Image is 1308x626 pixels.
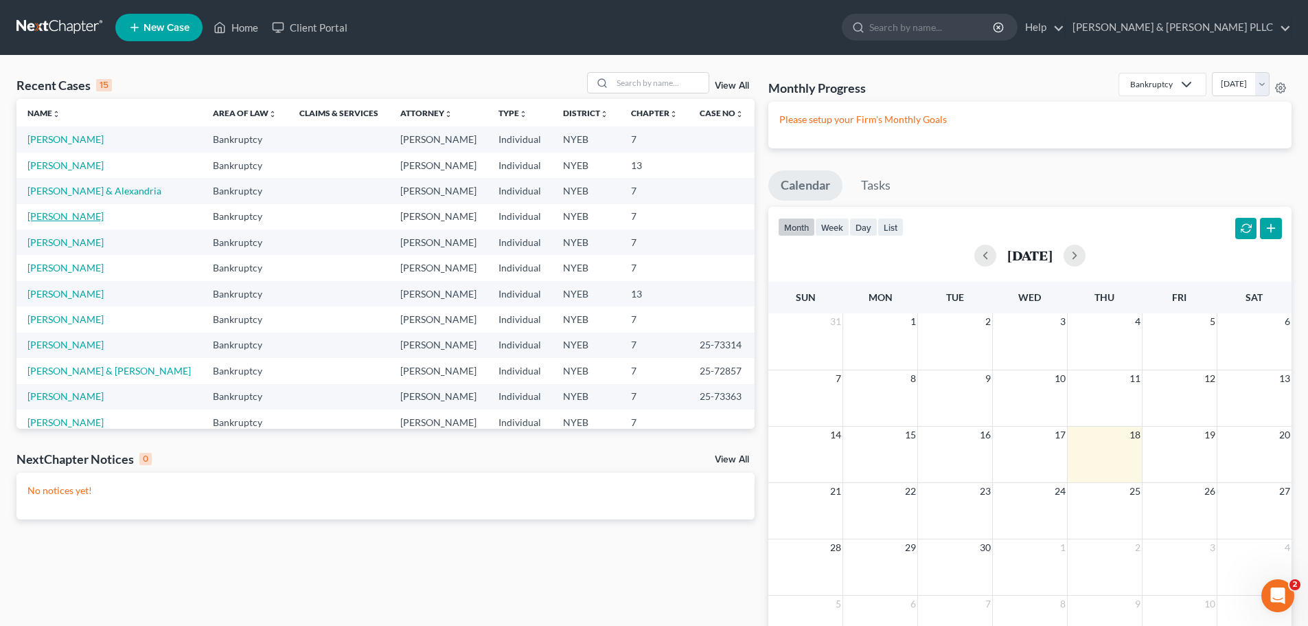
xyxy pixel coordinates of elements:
[689,333,755,358] td: 25-73314
[620,281,689,306] td: 13
[829,483,842,500] span: 21
[715,81,749,91] a: View All
[487,204,552,230] td: Individual
[487,255,552,280] td: Individual
[1094,291,1114,303] span: Thu
[27,416,104,428] a: [PERSON_NAME]
[202,126,288,152] td: Bankruptcy
[487,153,552,178] td: Individual
[715,455,749,465] a: View All
[1128,427,1142,443] span: 18
[984,596,992,612] span: 7
[389,306,487,332] td: [PERSON_NAME]
[689,384,755,410] td: 25-73363
[202,204,288,230] td: Bankruptcy
[1066,15,1291,40] a: [PERSON_NAME] & [PERSON_NAME] PLLC
[444,110,452,118] i: unfold_more
[600,110,608,118] i: unfold_more
[202,281,288,306] td: Bankruptcy
[620,410,689,435] td: 7
[1134,313,1142,330] span: 4
[1018,291,1041,303] span: Wed
[202,178,288,203] td: Bankruptcy
[1128,370,1142,387] span: 11
[563,108,608,118] a: Districtunfold_more
[1059,539,1067,556] span: 1
[904,427,917,443] span: 15
[620,384,689,410] td: 7
[389,126,487,152] td: [PERSON_NAME]
[487,230,552,255] td: Individual
[144,23,190,33] span: New Case
[27,484,744,498] p: No notices yet!
[1130,78,1173,90] div: Bankruptcy
[1059,313,1067,330] span: 3
[552,255,619,280] td: NYEB
[487,306,552,332] td: Individual
[265,15,354,40] a: Client Portal
[984,370,992,387] span: 9
[27,185,161,197] a: [PERSON_NAME] & Alexandria
[27,288,104,300] a: [PERSON_NAME]
[978,427,992,443] span: 16
[519,110,527,118] i: unfold_more
[620,333,689,358] td: 7
[829,539,842,556] span: 28
[909,313,917,330] span: 1
[27,262,104,273] a: [PERSON_NAME]
[978,483,992,500] span: 23
[1203,483,1217,500] span: 26
[1007,248,1053,262] h2: [DATE]
[389,410,487,435] td: [PERSON_NAME]
[1289,579,1300,590] span: 2
[487,358,552,383] td: Individual
[1208,313,1217,330] span: 5
[27,236,104,248] a: [PERSON_NAME]
[389,358,487,383] td: [PERSON_NAME]
[1203,370,1217,387] span: 12
[815,218,849,236] button: week
[498,108,527,118] a: Typeunfold_more
[27,313,104,325] a: [PERSON_NAME]
[27,339,104,350] a: [PERSON_NAME]
[202,384,288,410] td: Bankruptcy
[1203,427,1217,443] span: 19
[904,539,917,556] span: 29
[1283,313,1292,330] span: 6
[552,281,619,306] td: NYEB
[27,365,191,377] a: [PERSON_NAME] & [PERSON_NAME]
[16,451,152,467] div: NextChapter Notices
[869,291,893,303] span: Mon
[552,153,619,178] td: NYEB
[202,358,288,383] td: Bankruptcy
[1278,483,1292,500] span: 27
[552,306,619,332] td: NYEB
[213,108,277,118] a: Area of Lawunfold_more
[268,110,277,118] i: unfold_more
[612,73,709,93] input: Search by name...
[1053,370,1067,387] span: 10
[1278,370,1292,387] span: 13
[202,153,288,178] td: Bankruptcy
[27,159,104,171] a: [PERSON_NAME]
[389,281,487,306] td: [PERSON_NAME]
[849,170,903,201] a: Tasks
[768,80,866,96] h3: Monthly Progress
[735,110,744,118] i: unfold_more
[1261,579,1294,612] iframe: Intercom live chat
[620,126,689,152] td: 7
[202,410,288,435] td: Bankruptcy
[778,218,815,236] button: month
[27,390,104,402] a: [PERSON_NAME]
[52,110,60,118] i: unfold_more
[689,358,755,383] td: 25-72857
[487,384,552,410] td: Individual
[620,178,689,203] td: 7
[487,410,552,435] td: Individual
[288,99,389,126] th: Claims & Services
[1278,427,1292,443] span: 20
[400,108,452,118] a: Attorneyunfold_more
[1053,427,1067,443] span: 17
[487,178,552,203] td: Individual
[946,291,964,303] span: Tue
